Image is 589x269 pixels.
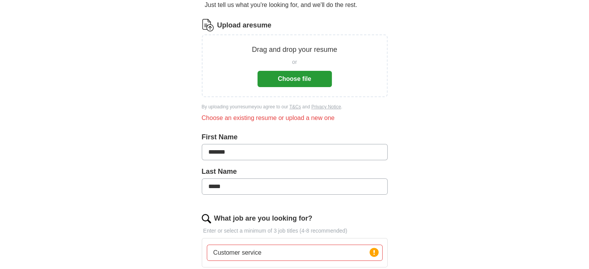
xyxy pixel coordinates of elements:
button: Choose file [258,71,332,87]
a: Privacy Notice [311,104,341,110]
p: Enter or select a minimum of 3 job titles (4-8 recommended) [202,227,388,235]
label: Last Name [202,166,388,177]
label: Upload a resume [217,20,271,31]
div: By uploading your resume you agree to our and . [202,103,388,110]
label: First Name [202,132,388,142]
p: Drag and drop your resume [252,45,337,55]
img: search.png [202,214,211,223]
input: Type a job title and press enter [207,245,383,261]
span: or [292,58,297,66]
img: CV Icon [202,19,214,31]
label: What job are you looking for? [214,213,313,224]
div: Choose an existing resume or upload a new one [202,113,388,123]
a: T&Cs [289,104,301,110]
